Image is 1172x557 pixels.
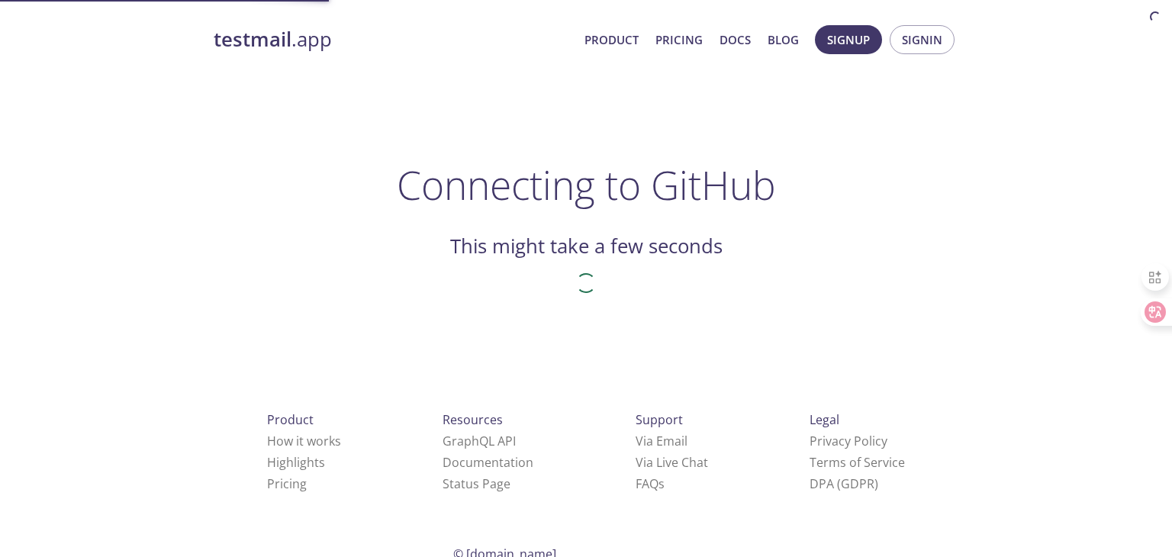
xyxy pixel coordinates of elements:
span: Resources [443,411,503,428]
a: Via Live Chat [636,454,708,471]
span: Support [636,411,683,428]
a: testmail.app [214,27,572,53]
a: Privacy Policy [810,433,887,449]
a: Documentation [443,454,533,471]
h1: Connecting to GitHub [397,162,776,208]
h2: This might take a few seconds [450,233,723,259]
a: Blog [768,30,799,50]
a: Pricing [655,30,703,50]
a: GraphQL API [443,433,516,449]
a: Pricing [267,475,307,492]
a: FAQ [636,475,665,492]
a: Docs [720,30,751,50]
a: Via Email [636,433,687,449]
span: Product [267,411,314,428]
a: How it works [267,433,341,449]
button: Signup [815,25,882,54]
span: Signin [902,30,942,50]
span: Legal [810,411,839,428]
a: DPA (GDPR) [810,475,878,492]
span: s [658,475,665,492]
strong: testmail [214,26,291,53]
button: Signin [890,25,955,54]
a: Highlights [267,454,325,471]
a: Status Page [443,475,510,492]
span: Signup [827,30,870,50]
a: Terms of Service [810,454,905,471]
a: Product [584,30,639,50]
